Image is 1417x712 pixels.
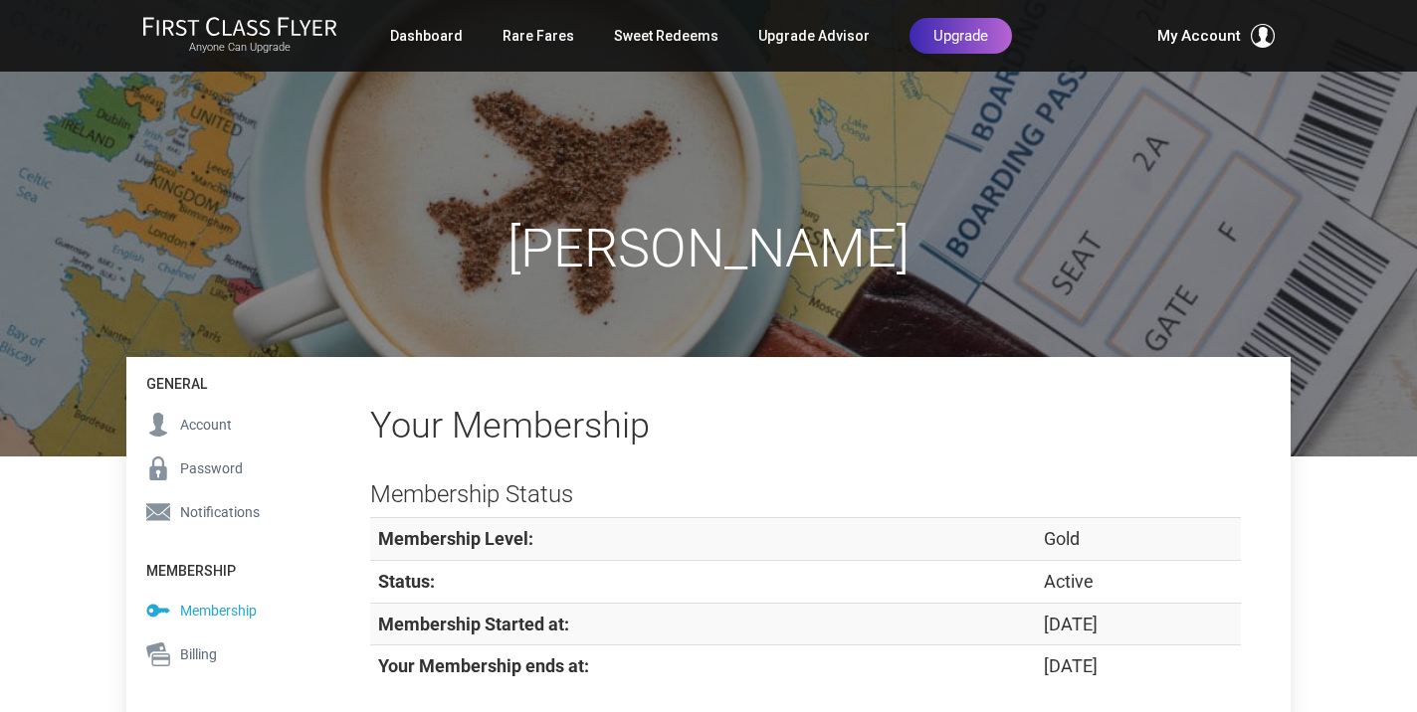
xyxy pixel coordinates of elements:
[126,589,320,632] a: Membership
[142,41,337,55] small: Anyone Can Upgrade
[180,643,217,665] span: Billing
[126,357,320,402] h4: General
[126,219,1291,277] h1: [PERSON_NAME]
[1157,24,1275,48] button: My Account
[614,18,718,54] a: Sweet Redeems
[126,490,320,534] a: Notifications
[126,446,320,490] a: Password
[378,528,533,549] strong: Membership Level:
[180,501,260,523] span: Notifications
[180,457,243,479] span: Password
[126,544,320,589] h4: Membership
[1036,603,1241,645] td: [DATE]
[378,655,589,676] strong: Your Membership ends at:
[180,414,232,436] span: Account
[378,571,435,592] strong: Status:
[142,16,337,37] img: First Class Flyer
[758,18,870,54] a: Upgrade Advisor
[142,16,337,56] a: First Class FlyerAnyone Can Upgrade
[1036,561,1241,604] td: Active
[126,403,320,446] a: Account
[1036,518,1241,561] td: Gold
[126,632,320,676] a: Billing
[1036,645,1241,687] td: [DATE]
[910,18,1012,54] a: Upgrade
[503,18,574,54] a: Rare Fares
[370,407,1241,446] h2: Your Membership
[370,481,1241,507] h3: Membership Status
[378,614,569,634] strong: Membership Started at:
[1157,24,1241,48] span: My Account
[180,600,257,622] span: Membership
[390,18,463,54] a: Dashboard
